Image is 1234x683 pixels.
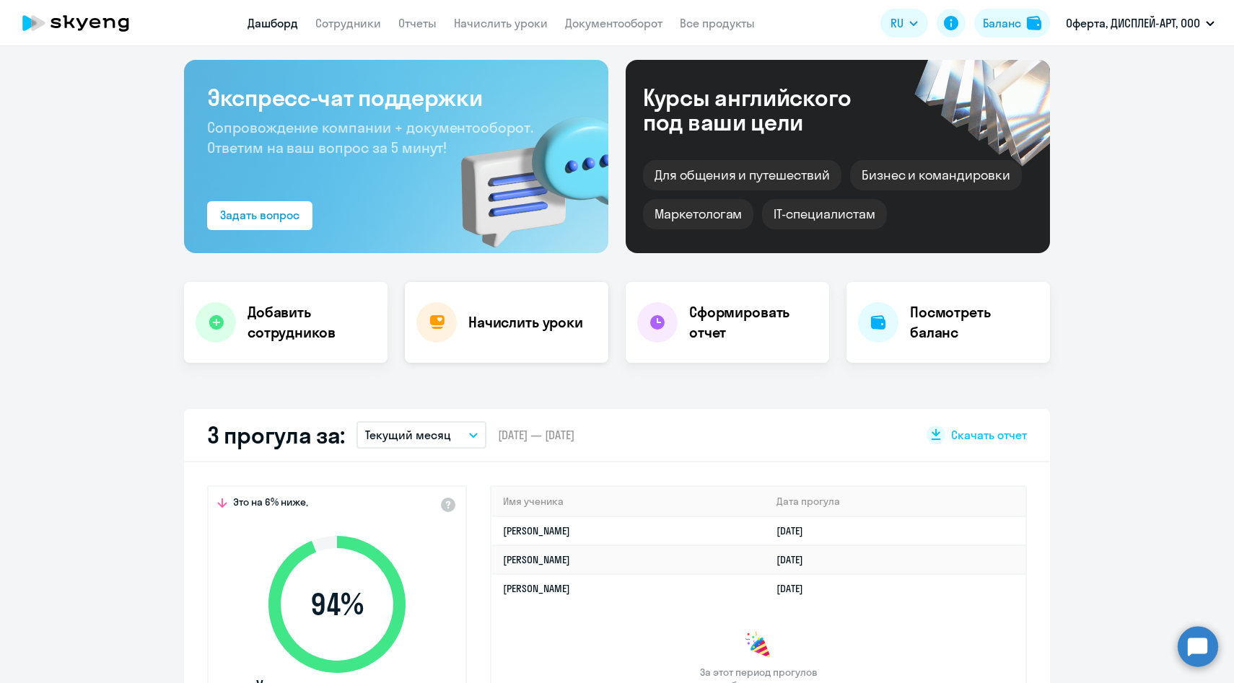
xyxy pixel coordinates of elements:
[951,427,1027,443] span: Скачать отчет
[1066,14,1200,32] p: Оферта, ДИСПЛЕЙ-АРТ, ООО
[398,16,437,30] a: Отчеты
[454,16,548,30] a: Начислить уроки
[565,16,662,30] a: Документооборот
[1027,16,1041,30] img: balance
[220,206,299,224] div: Задать вопрос
[744,631,773,660] img: congrats
[248,302,376,343] h4: Добавить сотрудников
[468,312,583,332] h4: Начислить уроки
[765,487,1025,516] th: Дата прогула
[207,83,585,112] h3: Экспресс-чат поддержки
[207,420,345,449] h2: 3 прогула за:
[974,9,1050,38] button: Балансbalance
[254,587,420,622] span: 94 %
[689,302,818,343] h4: Сформировать отчет
[643,85,890,134] div: Курсы английского под ваши цели
[233,495,308,513] span: Это на 6% ниже,
[207,201,312,230] button: Задать вопрос
[207,118,533,157] span: Сопровождение компании + документооборот. Ответим на ваш вопрос за 5 минут!
[498,427,574,443] span: [DATE] — [DATE]
[503,582,570,595] a: [PERSON_NAME]
[440,91,608,253] img: bg-img
[503,553,570,566] a: [PERSON_NAME]
[776,553,815,566] a: [DATE]
[491,487,765,516] th: Имя ученика
[503,524,570,537] a: [PERSON_NAME]
[315,16,381,30] a: Сотрудники
[643,199,753,229] div: Маркетологам
[680,16,755,30] a: Все продукты
[643,160,841,190] div: Для общения и путешествий
[891,14,903,32] span: RU
[356,421,486,449] button: Текущий месяц
[248,16,298,30] a: Дашборд
[365,426,451,444] p: Текущий месяц
[776,582,815,595] a: [DATE]
[762,199,886,229] div: IT-специалистам
[983,14,1021,32] div: Баланс
[850,160,1022,190] div: Бизнес и командировки
[1059,6,1222,40] button: Оферта, ДИСПЛЕЙ-АРТ, ООО
[776,524,815,537] a: [DATE]
[880,9,928,38] button: RU
[910,302,1038,343] h4: Посмотреть баланс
